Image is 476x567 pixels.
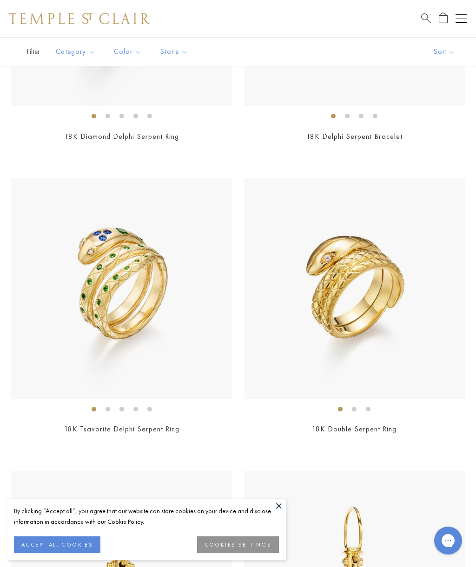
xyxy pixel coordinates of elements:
a: 18K Diamond Delphi Serpent Ring [65,131,179,141]
span: Category [51,46,102,58]
a: 18K Tsavorite Delphi Serpent Ring [64,424,179,434]
button: Open navigation [456,13,467,24]
img: 18K Double Serpent Ring [244,178,465,399]
button: Category [49,41,102,62]
button: Stone [153,41,195,62]
button: Color [107,41,149,62]
button: COOKIES SETTINGS [197,536,279,553]
span: Stone [156,46,195,58]
a: 18K Delphi Serpent Bracelet [306,131,403,141]
iframe: Gorgias live chat messenger [430,523,467,558]
span: Color [109,46,149,58]
div: By clicking “Accept all”, you agree that our website can store cookies on your device and disclos... [14,506,279,527]
a: Search [421,13,431,24]
button: ACCEPT ALL COOKIES [14,536,100,553]
a: 18K Double Serpent Ring [312,424,397,434]
img: Temple St. Clair [9,13,150,24]
button: Show sort by [413,38,476,66]
a: Open Shopping Bag [439,13,448,24]
img: R36135-SRPBSTG [11,178,232,399]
